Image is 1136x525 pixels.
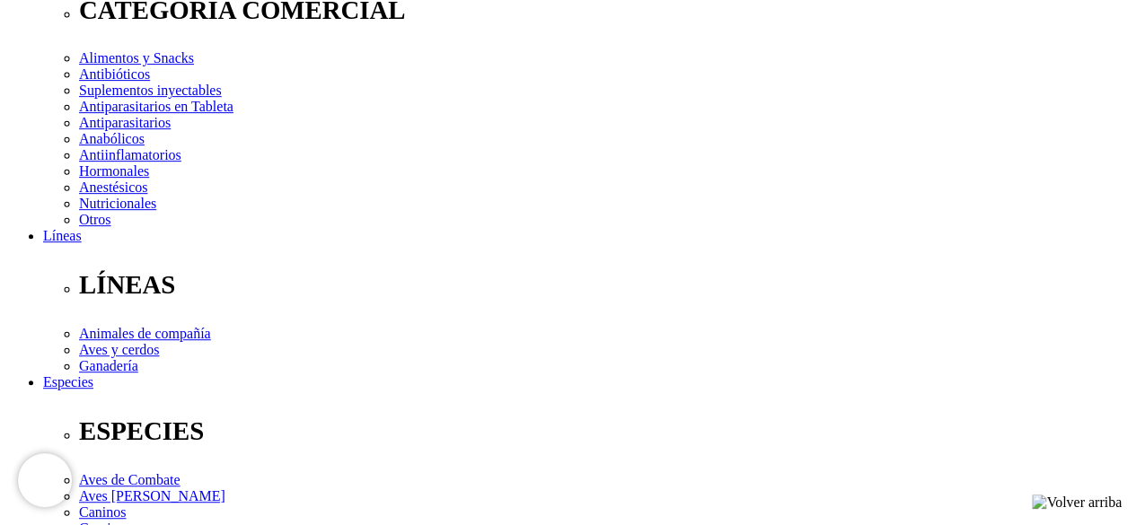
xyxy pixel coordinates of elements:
a: Aves y cerdos [79,342,159,357]
a: Nutricionales [79,196,156,211]
a: Caninos [79,504,126,520]
a: Hormonales [79,163,149,179]
iframe: Brevo live chat [18,453,72,507]
a: Anabólicos [79,131,145,146]
a: Otros [79,212,111,227]
p: LÍNEAS [79,270,1129,300]
a: Líneas [43,228,82,243]
a: Alimentos y Snacks [79,50,194,66]
a: Ganadería [79,358,138,373]
a: Antibióticos [79,66,150,82]
a: Aves [PERSON_NAME] [79,488,225,503]
p: ESPECIES [79,416,1129,446]
img: Volver arriba [1032,494,1122,511]
a: Antiparasitarios [79,115,171,130]
a: Antiinflamatorios [79,147,181,162]
a: Animales de compañía [79,326,211,341]
a: Suplementos inyectables [79,83,222,98]
a: Anestésicos [79,179,147,195]
a: Especies [43,374,93,389]
a: Aves de Combate [79,472,181,487]
a: Antiparasitarios en Tableta [79,99,233,114]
